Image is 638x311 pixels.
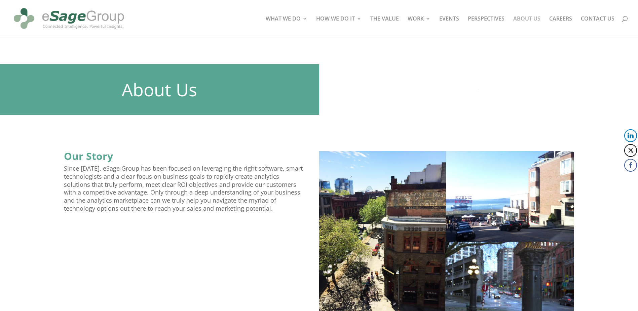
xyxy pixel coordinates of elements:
[624,144,637,157] button: Twitter Share
[316,16,362,37] a: HOW WE DO IT
[549,16,572,37] a: CAREERS
[266,16,307,37] a: WHAT WE DO
[439,16,459,37] a: EVENTS
[11,3,126,34] img: eSage Group
[408,16,430,37] a: WORK
[513,16,540,37] a: ABOUT US
[64,149,113,163] strong: Our Story
[370,16,399,37] a: THE VALUE
[64,165,304,219] p: Since [DATE], eSage Group has been focused on leveraging the right software, smart technologists ...
[624,129,637,142] button: LinkedIn Share
[624,159,637,172] button: Facebook Share
[581,16,614,37] a: CONTACT US
[468,16,504,37] a: PERSPECTIVES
